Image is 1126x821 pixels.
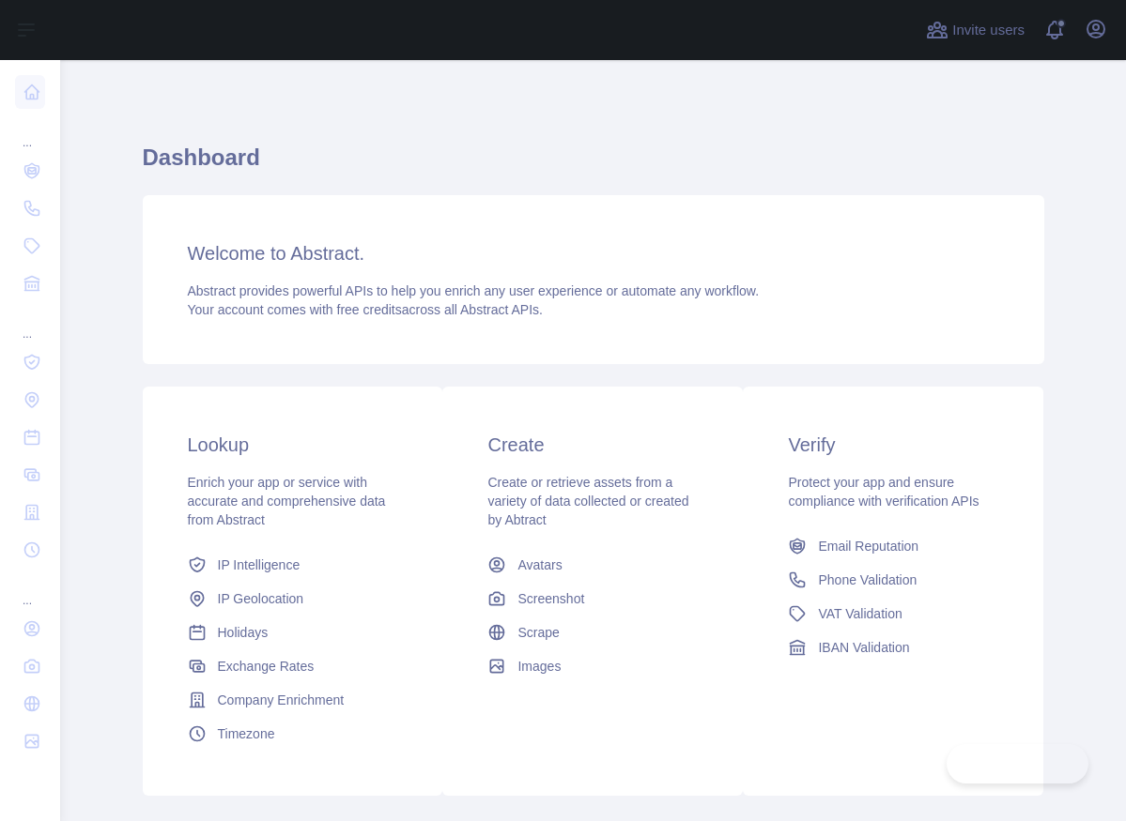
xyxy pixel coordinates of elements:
span: Avatars [517,555,562,574]
a: Screenshot [480,582,705,616]
a: IP Intelligence [180,548,406,582]
a: IBAN Validation [780,631,1006,664]
a: Phone Validation [780,563,1006,597]
a: Company Enrichment [180,683,406,717]
span: Phone Validation [818,570,917,589]
div: ... [15,570,45,608]
span: Screenshot [517,589,584,608]
a: VAT Validation [780,597,1006,631]
span: Timezone [218,724,275,743]
span: IBAN Validation [818,638,909,657]
span: Images [517,657,561,676]
a: Avatars [480,548,705,582]
span: Email Reputation [818,537,918,555]
button: Invite users [922,15,1028,45]
a: Holidays [180,616,406,649]
a: Images [480,649,705,683]
span: VAT Validation [818,604,902,623]
span: Company Enrichment [218,691,345,709]
div: ... [15,113,45,150]
span: Abstract provides powerful APIs to help you enrich any user experience or automate any workflow. [188,283,760,298]
h3: Lookup [188,432,398,458]
h3: Verify [788,432,998,458]
a: IP Geolocation [180,582,406,616]
span: Exchange Rates [218,657,315,676]
a: Timezone [180,717,406,751]
span: IP Intelligence [218,555,301,574]
span: Your account comes with across all Abstract APIs. [188,302,543,317]
span: Invite users [952,20,1025,41]
span: Protect your app and ensure compliance with verification APIs [788,475,979,509]
h3: Create [487,432,698,458]
iframe: Toggle Customer Support [947,744,1088,783]
a: Email Reputation [780,529,1006,563]
span: Holidays [218,623,269,642]
span: Create or retrieve assets from a variety of data collected or created by Abtract [487,475,688,527]
span: Enrich your app or service with accurate and comprehensive data from Abstract [188,475,386,527]
a: Scrape [480,616,705,649]
span: IP Geolocation [218,589,304,608]
a: Exchange Rates [180,649,406,683]
h1: Dashboard [143,143,1044,188]
span: free credits [337,302,402,317]
h3: Welcome to Abstract. [188,240,999,266]
div: ... [15,304,45,342]
span: Scrape [517,623,559,642]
